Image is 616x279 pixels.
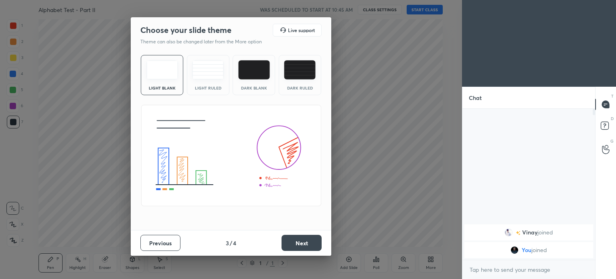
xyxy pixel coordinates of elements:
img: lightTheme.e5ed3b09.svg [146,60,178,79]
p: Theme can also be changed later from the More option [140,38,270,45]
p: D [611,116,614,122]
img: lightRuledTheme.5fabf969.svg [192,60,224,79]
div: grid [462,223,595,260]
span: You [522,247,531,253]
p: G [610,138,614,144]
button: Next [282,235,322,251]
div: Dark Blank [238,86,270,90]
button: Previous [140,235,180,251]
p: Chat [462,87,488,108]
img: darkTheme.f0cc69e5.svg [238,60,270,79]
h5: Live support [288,28,315,33]
h4: / [230,239,232,247]
img: darkRuledTheme.de295e13.svg [284,60,316,79]
img: a66458c536b8458bbb59fb65c32c454b.jpg [511,246,519,254]
p: T [611,93,614,99]
img: no-rating-badge.077c3623.svg [516,231,521,235]
h2: Choose your slide theme [140,25,231,35]
h4: 4 [233,239,236,247]
h4: 3 [226,239,229,247]
img: 3 [505,228,513,236]
div: Light Blank [146,86,178,90]
img: lightThemeBanner.fbc32fad.svg [141,105,322,207]
span: Vinay [522,229,537,236]
div: Dark Ruled [284,86,316,90]
div: Light Ruled [192,86,224,90]
span: joined [537,229,553,236]
span: joined [531,247,547,253]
